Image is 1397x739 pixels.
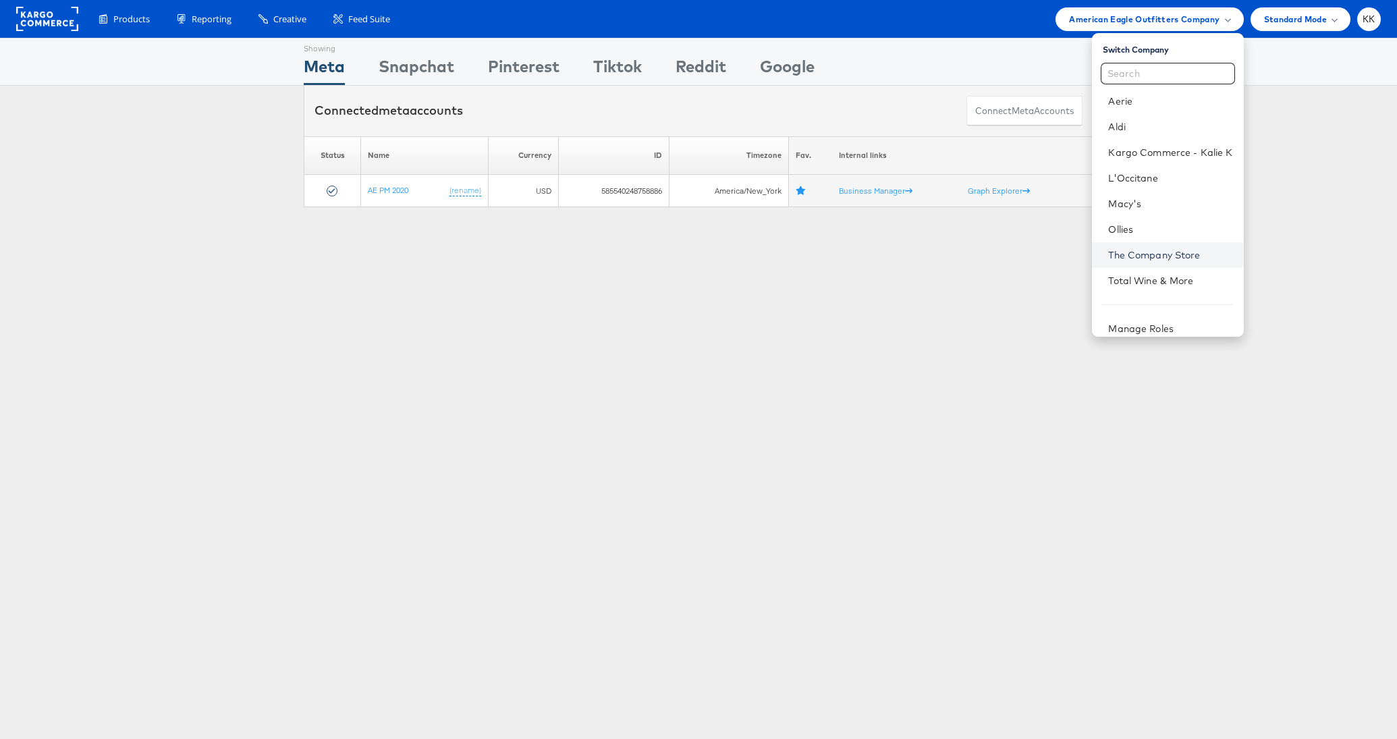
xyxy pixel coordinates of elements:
th: Status [304,136,361,175]
a: Business Manager [839,186,912,196]
div: Showing [304,38,345,55]
a: Aerie [1108,94,1232,108]
a: Total Wine & More [1108,274,1232,288]
span: Products [113,13,150,26]
td: 585540248758886 [558,175,669,207]
a: Kargo Commerce - Kalie K [1108,146,1232,159]
span: KK [1363,15,1375,24]
span: meta [1012,105,1034,117]
span: Feed Suite [348,13,390,26]
div: Meta [304,55,345,85]
a: Graph Explorer [968,186,1030,196]
div: Reddit [676,55,726,85]
div: Connected accounts [314,102,463,119]
a: (rename) [449,185,481,196]
span: American Eagle Outfitters Company [1069,12,1220,26]
a: Manage Roles [1108,323,1174,335]
div: Tiktok [593,55,642,85]
th: ID [558,136,669,175]
div: Google [760,55,815,85]
a: AE PM 2020 [368,185,408,195]
a: L'Occitane [1108,171,1232,185]
span: meta [379,103,410,118]
button: ConnectmetaAccounts [966,96,1083,126]
input: Search [1101,63,1235,84]
span: Standard Mode [1264,12,1327,26]
td: America/New_York [669,175,788,207]
span: Creative [273,13,306,26]
th: Currency [489,136,558,175]
a: Aldi [1108,120,1232,134]
th: Name [361,136,489,175]
a: Macy's [1108,197,1232,211]
span: Reporting [192,13,231,26]
div: Snapchat [379,55,454,85]
td: USD [489,175,558,207]
th: Timezone [669,136,788,175]
a: Ollies [1108,223,1232,236]
div: Pinterest [488,55,559,85]
div: Switch Company [1103,38,1243,55]
a: The Company Store [1108,248,1232,262]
